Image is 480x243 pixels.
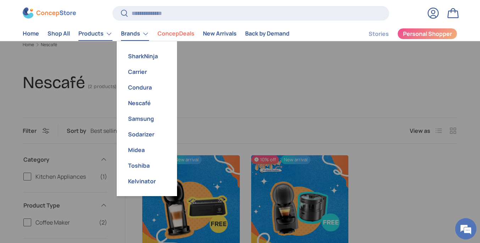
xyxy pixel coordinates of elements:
a: ConcepDeals [158,27,194,41]
a: Personal Shopper [397,28,457,39]
nav: Secondary [352,27,457,41]
a: Back by Demand [245,27,289,41]
img: ConcepStore [23,8,76,19]
a: New Arrivals [203,27,237,41]
a: Shop All [48,27,70,41]
a: Home [23,27,39,41]
span: Personal Shopper [403,31,452,37]
nav: Primary [23,27,289,41]
a: Stories [369,27,389,41]
summary: Brands [117,27,153,41]
summary: Products [74,27,117,41]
